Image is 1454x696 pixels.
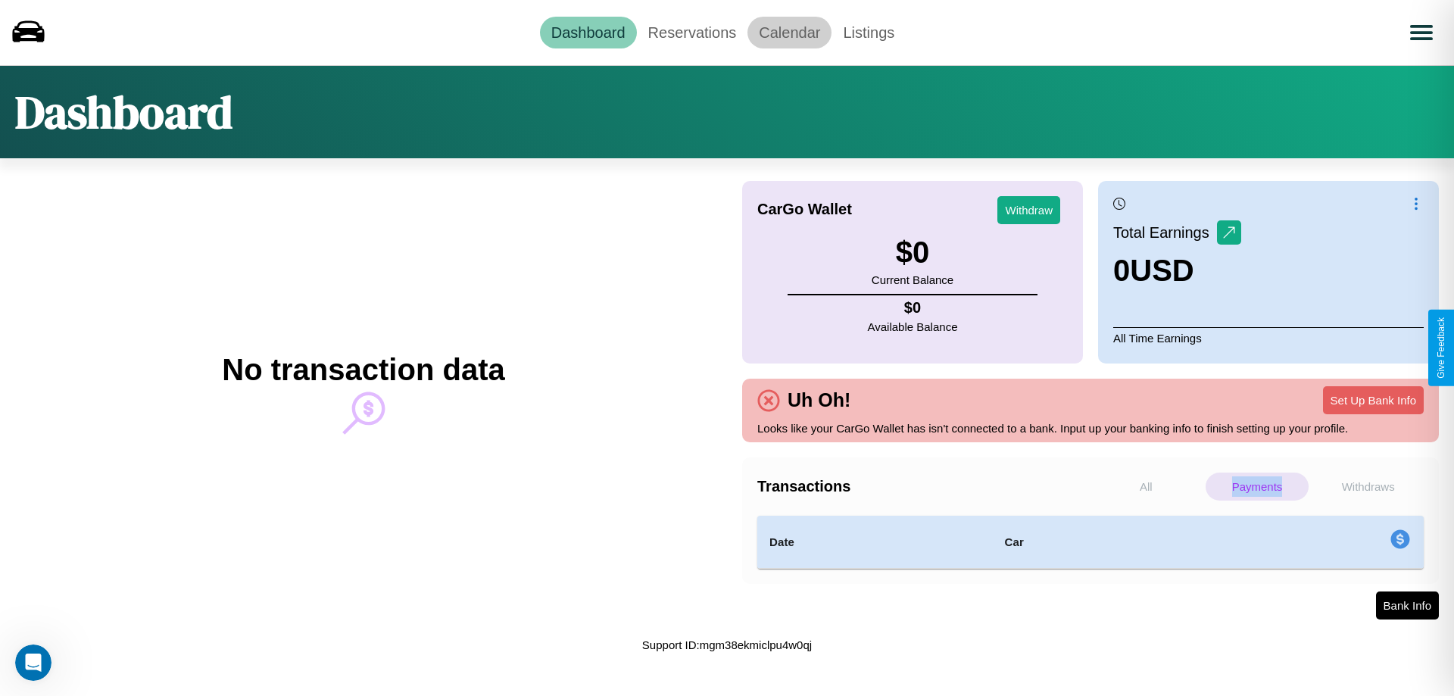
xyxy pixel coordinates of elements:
p: Available Balance [868,317,958,337]
h3: $ 0 [872,236,953,270]
a: Calendar [747,17,832,48]
h1: Dashboard [15,81,232,143]
h2: No transaction data [222,353,504,387]
h4: CarGo Wallet [757,201,852,218]
h4: Date [769,533,980,551]
button: Bank Info [1376,591,1439,620]
h4: Transactions [757,478,1090,495]
p: Current Balance [872,270,953,290]
h4: Uh Oh! [780,389,858,411]
p: Looks like your CarGo Wallet has isn't connected to a bank. Input up your banking info to finish ... [757,418,1424,439]
a: Dashboard [540,17,637,48]
p: Withdraws [1316,473,1420,501]
button: Withdraw [997,196,1060,224]
p: All [1094,473,1198,501]
p: Payments [1206,473,1309,501]
h4: Car [1004,533,1187,551]
p: All Time Earnings [1113,327,1424,348]
p: Total Earnings [1113,219,1217,246]
h3: 0 USD [1113,254,1241,288]
button: Open menu [1400,11,1443,54]
p: Support ID: mgm38ekmiclpu4w0qj [642,635,812,655]
iframe: Intercom live chat [15,645,51,681]
button: Set Up Bank Info [1323,386,1424,414]
div: Give Feedback [1436,317,1446,379]
a: Listings [832,17,906,48]
a: Reservations [637,17,748,48]
table: simple table [757,516,1424,569]
h4: $ 0 [868,299,958,317]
